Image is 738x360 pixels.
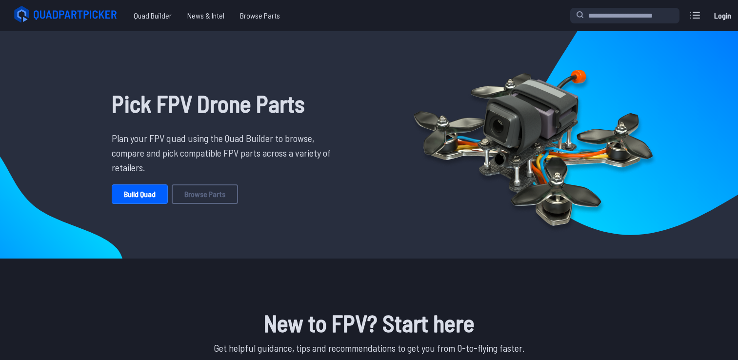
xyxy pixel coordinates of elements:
[172,184,238,204] a: Browse Parts
[711,6,734,25] a: Login
[180,6,232,25] a: News & Intel
[112,86,338,121] h1: Pick FPV Drone Parts
[104,305,635,340] h1: New to FPV? Start here
[232,6,288,25] a: Browse Parts
[112,184,168,204] a: Build Quad
[104,340,635,355] p: Get helpful guidance, tips and recommendations to get you from 0-to-flying faster.
[126,6,180,25] a: Quad Builder
[112,131,338,175] p: Plan your FPV quad using the Quad Builder to browse, compare and pick compatible FPV parts across...
[393,47,674,242] img: Quadcopter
